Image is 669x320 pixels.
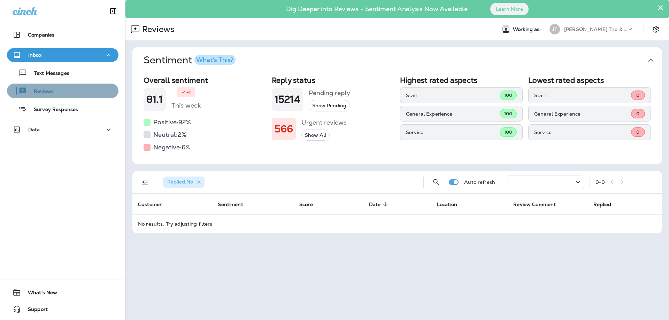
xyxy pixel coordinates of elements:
button: Support [7,302,118,316]
p: Survey Responses [27,107,78,113]
span: Sentiment [218,202,243,208]
p: -1 [186,89,191,96]
h5: Negative: 6 % [153,142,190,153]
p: Service [406,130,500,135]
span: Support [21,306,48,315]
div: SentimentWhat's This? [132,73,662,164]
h5: Positive: 92 % [153,117,191,128]
button: Show All [301,130,330,141]
span: Working as: [513,26,543,32]
button: Search Reviews [429,175,443,189]
span: 100 [504,111,512,117]
span: Date [369,201,390,208]
h5: This week [171,100,201,111]
p: Staff [534,93,631,98]
span: Review Comment [513,202,556,208]
p: Text Messages [27,70,69,77]
p: Auto refresh [464,179,495,185]
button: Show Pending [309,100,350,111]
p: Inbox [28,52,41,58]
p: Reviews [27,88,54,95]
h1: Sentiment [144,54,236,66]
span: Customer [138,201,171,208]
h5: Neutral: 2 % [153,129,186,140]
span: 0 [636,92,639,98]
span: Replied [593,202,612,208]
button: Learn More [490,3,529,15]
p: General Experience [534,111,631,117]
h2: Lowest rated aspects [528,76,651,85]
span: Replied [593,201,621,208]
button: What's New [7,286,118,299]
button: Companies [7,28,118,42]
button: Settings [649,23,662,36]
p: Dig Deeper into Reviews - Sentiment Analysis Now Available [266,8,488,10]
h2: Overall sentiment [144,76,266,85]
button: Data [7,123,118,136]
div: JT [549,24,560,34]
span: Score [299,202,313,208]
button: Inbox [7,48,118,62]
p: Staff [406,93,500,98]
p: Service [534,130,631,135]
p: Companies [28,32,54,38]
h2: Highest rated aspects [400,76,523,85]
button: Reviews [7,84,118,98]
p: Reviews [139,24,175,34]
div: Replied:No [163,177,205,188]
span: Location [437,201,466,208]
p: General Experience [406,111,500,117]
h2: Reply status [272,76,394,85]
span: Score [299,201,322,208]
td: No results. Try adjusting filters [132,214,662,233]
button: Collapse Sidebar [103,4,123,18]
button: Text Messages [7,65,118,80]
span: What's New [21,290,57,298]
button: Close [657,2,664,13]
h5: Urgent reviews [301,117,347,128]
p: Data [28,127,40,132]
button: Survey Responses [7,102,118,116]
h5: Pending reply [309,87,350,99]
span: Replied : No [167,179,193,185]
h1: 81.1 [146,94,163,105]
span: Sentiment [218,201,252,208]
button: SentimentWhat's This? [138,47,668,73]
button: Filters [138,175,152,189]
h1: 15214 [275,94,300,105]
h1: 566 [275,123,293,135]
span: Review Comment [513,201,565,208]
div: What's This? [196,57,233,63]
span: 0 [636,129,639,135]
p: [PERSON_NAME] Tire & Auto [564,26,627,32]
span: 0 [636,111,639,117]
button: What's This? [194,55,236,65]
span: Date [369,202,381,208]
span: Customer [138,202,162,208]
span: 100 [504,129,512,135]
span: 100 [504,92,512,98]
div: 0 - 0 [595,179,605,185]
span: Location [437,202,457,208]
